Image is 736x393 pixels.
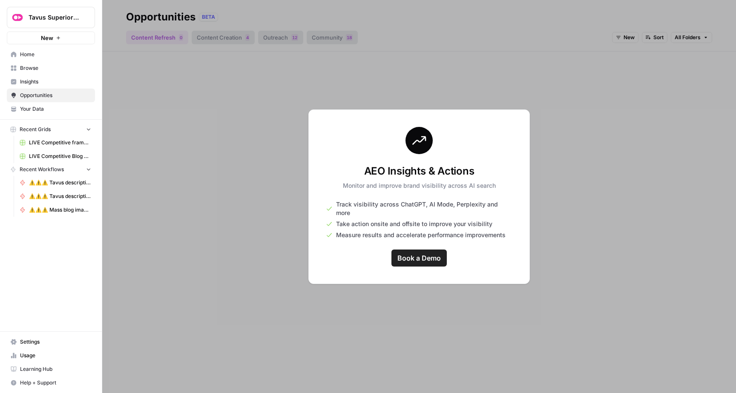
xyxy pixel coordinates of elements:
[29,192,91,200] span: ⚠️⚠️⚠️ Tavus description updater WIP
[20,78,91,86] span: Insights
[29,152,91,160] span: LIVE Competitive Blog Writer Grid
[20,92,91,99] span: Opportunities
[20,365,91,373] span: Learning Hub
[7,335,95,349] a: Settings
[7,89,95,102] a: Opportunities
[336,220,492,228] span: Take action onsite and offsite to improve your visibility
[10,10,25,25] img: Tavus Superiority Logo
[20,379,91,387] span: Help + Support
[7,75,95,89] a: Insights
[29,179,91,186] span: ⚠️⚠️⚠️ Tavus description updater (ACTIVE)
[16,203,95,217] a: ⚠️⚠️⚠️ Mass blog image updater
[20,51,91,58] span: Home
[7,48,95,61] a: Home
[7,61,95,75] a: Browse
[20,338,91,346] span: Settings
[20,166,64,173] span: Recent Workflows
[16,136,95,149] a: LIVE Competitive framed blog writer v6 Grid (1)
[16,176,95,189] a: ⚠️⚠️⚠️ Tavus description updater (ACTIVE)
[7,163,95,176] button: Recent Workflows
[20,105,91,113] span: Your Data
[7,102,95,116] a: Your Data
[7,32,95,44] button: New
[41,34,53,42] span: New
[20,352,91,359] span: Usage
[7,362,95,376] a: Learning Hub
[16,189,95,203] a: ⚠️⚠️⚠️ Tavus description updater WIP
[29,13,80,22] span: Tavus Superiority
[16,149,95,163] a: LIVE Competitive Blog Writer Grid
[336,200,512,217] span: Track visibility across ChatGPT, AI Mode, Perplexity and more
[397,253,441,263] span: Book a Demo
[7,123,95,136] button: Recent Grids
[7,7,95,28] button: Workspace: Tavus Superiority
[20,126,51,133] span: Recent Grids
[7,376,95,390] button: Help + Support
[7,349,95,362] a: Usage
[336,231,506,239] span: Measure results and accelerate performance improvements
[20,64,91,72] span: Browse
[29,206,91,214] span: ⚠️⚠️⚠️ Mass blog image updater
[343,181,496,190] p: Monitor and improve brand visibility across AI search
[29,139,91,146] span: LIVE Competitive framed blog writer v6 Grid (1)
[391,250,447,267] a: Book a Demo
[343,164,496,178] h3: AEO Insights & Actions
